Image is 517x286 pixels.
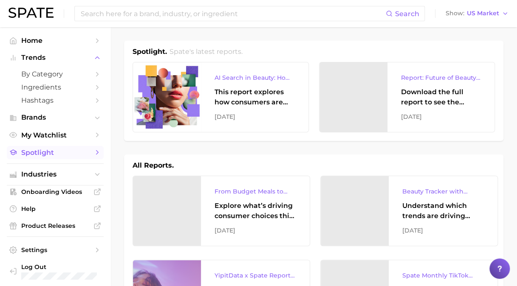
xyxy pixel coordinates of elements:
div: Download the full report to see the Future of Beauty trends we unpacked during the webinar. [401,87,481,107]
span: My Watchlist [21,131,89,139]
a: Settings [7,244,104,256]
input: Search here for a brand, industry, or ingredient [80,6,386,21]
span: Settings [21,246,89,254]
div: [DATE] [401,112,481,122]
div: This report explores how consumers are engaging with AI-powered search tools — and what it means ... [215,87,295,107]
a: Ingredients [7,81,104,94]
span: Spotlight [21,149,89,157]
a: Spotlight [7,146,104,159]
a: Report: Future of Beauty WebinarDownload the full report to see the Future of Beauty trends we un... [319,62,495,132]
span: Trends [21,54,89,62]
div: Beauty Tracker with Popularity Index [402,186,484,196]
h1: All Reports. [133,160,174,171]
a: Onboarding Videos [7,185,104,198]
span: Onboarding Videos [21,188,89,196]
div: [DATE] [215,112,295,122]
div: [DATE] [215,225,296,236]
span: Home [21,36,89,45]
a: Product Releases [7,219,104,232]
button: Trends [7,51,104,64]
span: Brands [21,114,89,121]
span: US Market [467,11,499,16]
button: Brands [7,111,104,124]
span: Help [21,205,89,213]
a: AI Search in Beauty: How Consumers Are Using ChatGPT vs. Google SearchThis report explores how co... [133,62,309,132]
a: Beauty Tracker with Popularity IndexUnderstand which trends are driving engagement across platfor... [320,176,498,246]
span: Log Out [21,263,97,271]
a: Help [7,202,104,215]
div: AI Search in Beauty: How Consumers Are Using ChatGPT vs. Google Search [215,73,295,83]
h1: Spotlight. [133,47,167,57]
a: Hashtags [7,94,104,107]
span: by Category [21,70,89,78]
div: YipitData x Spate Report Virality-Driven Brands Are Taking a Slice of the Beauty Pie [215,270,296,280]
a: Log out. Currently logged in with e-mail lerae.matz@unilever.com. [7,261,104,282]
a: by Category [7,67,104,81]
span: Show [446,11,464,16]
span: Hashtags [21,96,89,104]
span: Ingredients [21,83,89,91]
h2: Spate's latest reports. [170,47,243,57]
button: ShowUS Market [444,8,511,19]
a: My Watchlist [7,129,104,142]
button: Industries [7,168,104,181]
div: From Budget Meals to Functional Snacks: Food & Beverage Trends Shaping Consumer Behavior This Sch... [215,186,296,196]
a: Home [7,34,104,47]
div: Spate Monthly TikTok Brands Tracker [402,270,484,280]
div: [DATE] [402,225,484,236]
span: Product Releases [21,222,89,230]
span: Search [395,10,419,18]
span: Industries [21,171,89,178]
div: Report: Future of Beauty Webinar [401,73,481,83]
img: SPATE [8,8,54,18]
a: From Budget Meals to Functional Snacks: Food & Beverage Trends Shaping Consumer Behavior This Sch... [133,176,310,246]
div: Explore what’s driving consumer choices this back-to-school season From budget-friendly meals to ... [215,201,296,221]
div: Understand which trends are driving engagement across platforms in the skin, hair, makeup, and fr... [402,201,484,221]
